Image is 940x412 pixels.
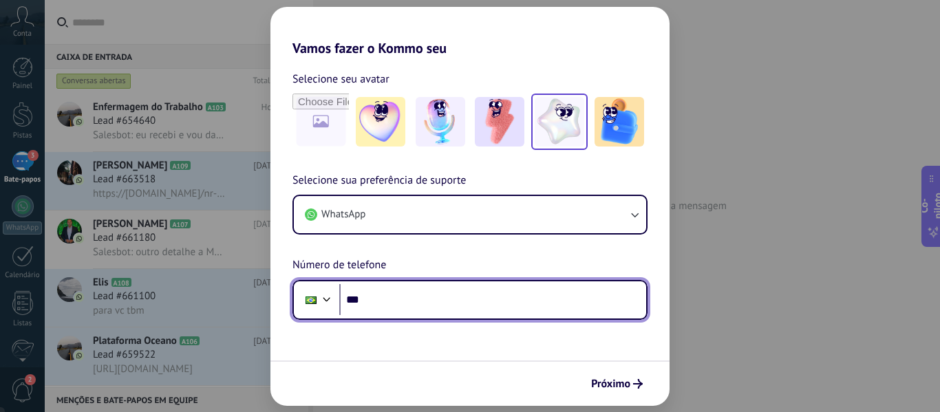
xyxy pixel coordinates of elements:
button: Próximo [585,372,649,395]
button: WhatsApp [294,196,646,233]
img: -2.jpeg [416,97,465,147]
div: Brasil: + 55 [298,285,324,314]
font: Selecione sua preferência de suporte [292,173,466,187]
img: -4.jpeg [535,97,584,147]
font: Selecione seu avatar [292,72,389,86]
font: WhatsApp [321,208,365,221]
font: Número de telefone [292,258,386,272]
font: Próximo [591,377,630,391]
img: -5.jpeg [595,97,644,147]
img: -1.jpeg [356,97,405,147]
img: -3.jpeg [475,97,524,147]
font: Vamos fazer o Kommo seu [292,39,447,57]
